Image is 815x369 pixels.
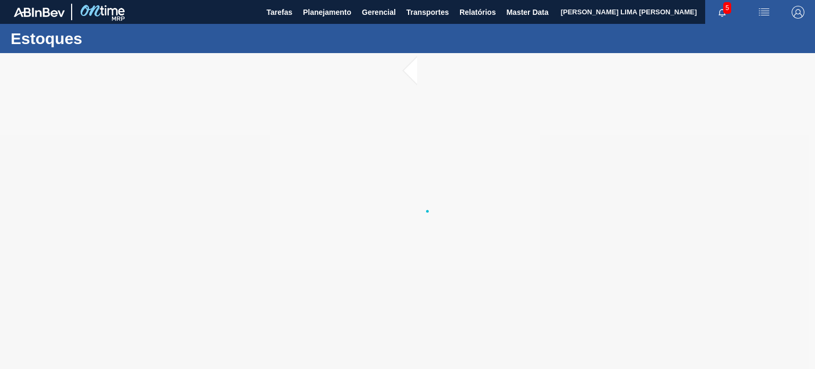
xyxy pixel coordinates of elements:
img: TNhmsLtSVTkK8tSr43FrP2fwEKptu5GPRR3wAAAABJRU5ErkJggg== [14,7,65,17]
span: Gerencial [362,6,396,19]
span: Planejamento [303,6,351,19]
img: Logout [792,6,804,19]
button: Notificações [705,5,739,20]
h1: Estoques [11,32,199,45]
span: 5 [723,2,731,14]
span: Transportes [406,6,449,19]
span: Relatórios [459,6,496,19]
img: userActions [758,6,770,19]
span: Tarefas [266,6,292,19]
span: Master Data [506,6,548,19]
